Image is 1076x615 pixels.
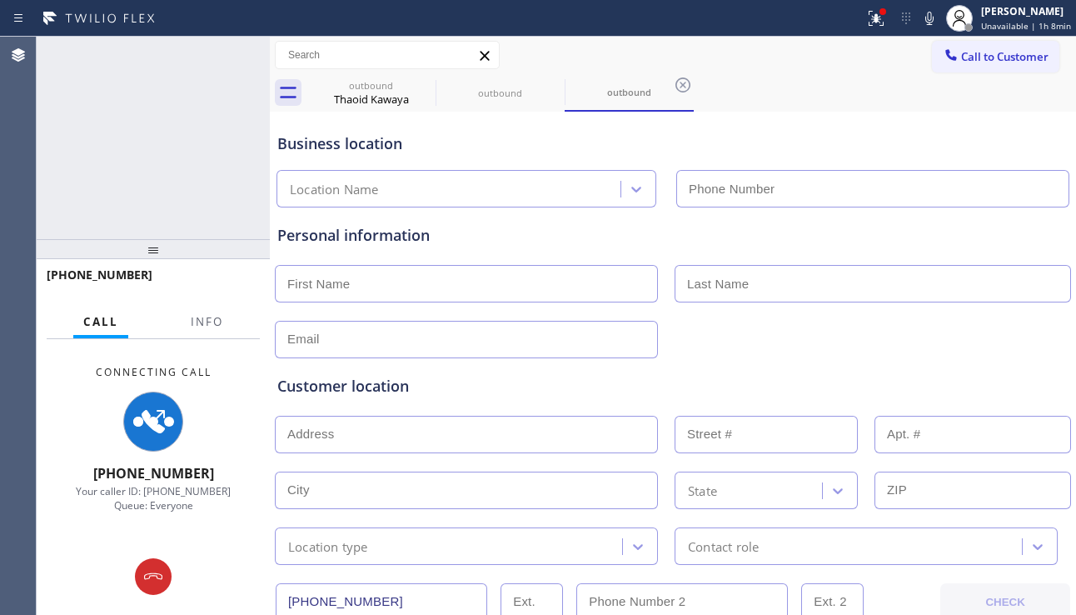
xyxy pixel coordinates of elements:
input: Street # [675,416,858,453]
span: Your caller ID: [PHONE_NUMBER] Queue: Everyone [76,484,231,512]
div: Personal information [277,224,1069,247]
div: State [688,481,717,500]
input: City [275,472,658,509]
button: Hang up [135,558,172,595]
div: outbound [308,79,434,92]
span: Connecting Call [96,365,212,379]
input: Apt. # [874,416,1071,453]
div: Customer location [277,375,1069,397]
div: outbound [566,86,692,98]
span: [PHONE_NUMBER] [93,464,214,482]
div: Thaoid Kawaya [308,92,434,107]
div: Location Name [290,180,379,199]
div: Contact role [688,537,759,556]
button: Call to Customer [932,41,1059,72]
input: Address [275,416,658,453]
button: Mute [918,7,941,30]
input: Last Name [675,265,1071,302]
div: Thaoid Kawaya [308,74,434,112]
div: Location type [288,537,368,556]
button: Info [181,306,233,338]
span: Info [191,314,223,329]
input: Email [275,321,658,358]
span: Call to Customer [961,49,1049,64]
button: Call [73,306,128,338]
input: ZIP [874,472,1071,509]
span: Call [83,314,118,329]
input: Search [276,42,499,68]
input: Phone Number [676,170,1069,207]
div: Business location [277,132,1069,155]
div: [PERSON_NAME] [981,4,1071,18]
input: First Name [275,265,658,302]
span: Unavailable | 1h 8min [981,20,1071,32]
div: outbound [437,87,563,99]
span: [PHONE_NUMBER] [47,267,152,282]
